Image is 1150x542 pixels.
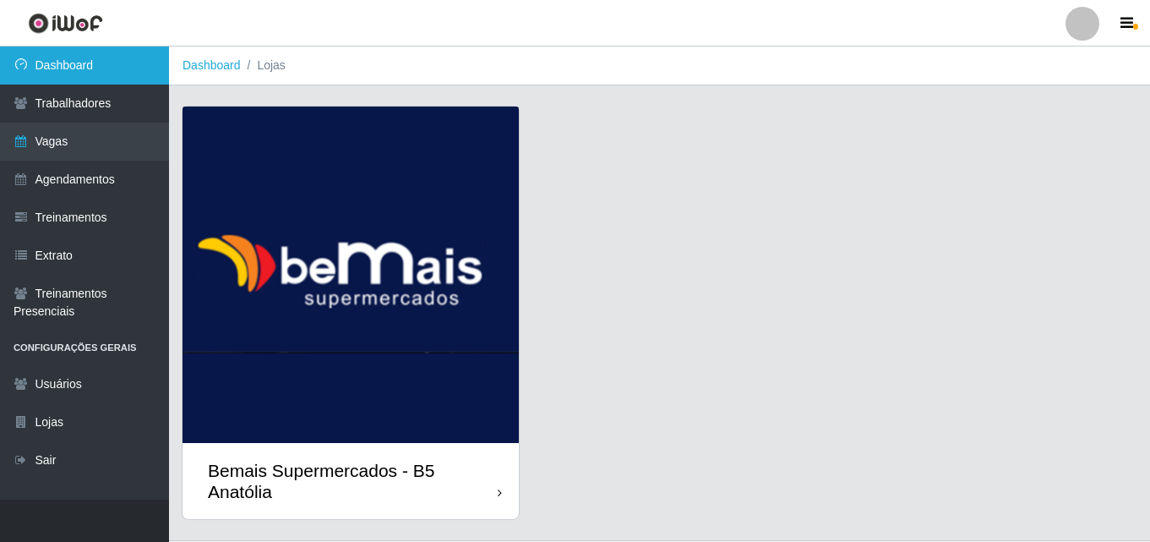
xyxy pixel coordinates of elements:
[183,107,519,443] img: cardImg
[241,57,286,74] li: Lojas
[183,107,519,519] a: Bemais Supermercados - B5 Anatólia
[183,58,241,72] a: Dashboard
[169,47,1150,85] nav: breadcrumb
[28,13,103,34] img: CoreUI Logo
[208,460,498,502] div: Bemais Supermercados - B5 Anatólia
